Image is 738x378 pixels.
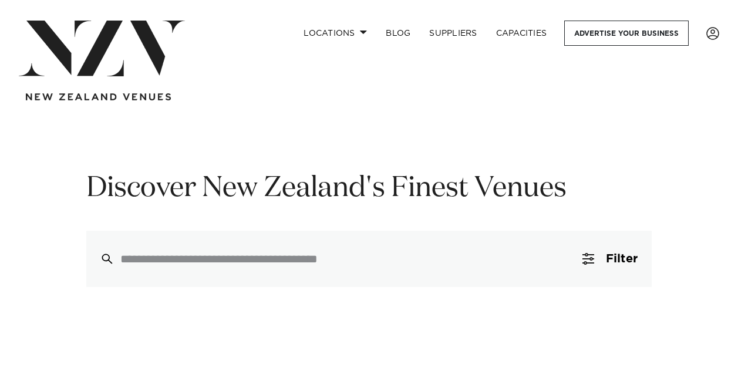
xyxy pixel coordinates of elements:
[26,93,171,101] img: new-zealand-venues-text.png
[86,170,652,207] h1: Discover New Zealand's Finest Venues
[19,21,185,76] img: nzv-logo.png
[568,231,652,287] button: Filter
[420,21,486,46] a: SUPPLIERS
[564,21,689,46] a: Advertise your business
[294,21,376,46] a: Locations
[487,21,557,46] a: Capacities
[376,21,420,46] a: BLOG
[606,253,638,265] span: Filter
